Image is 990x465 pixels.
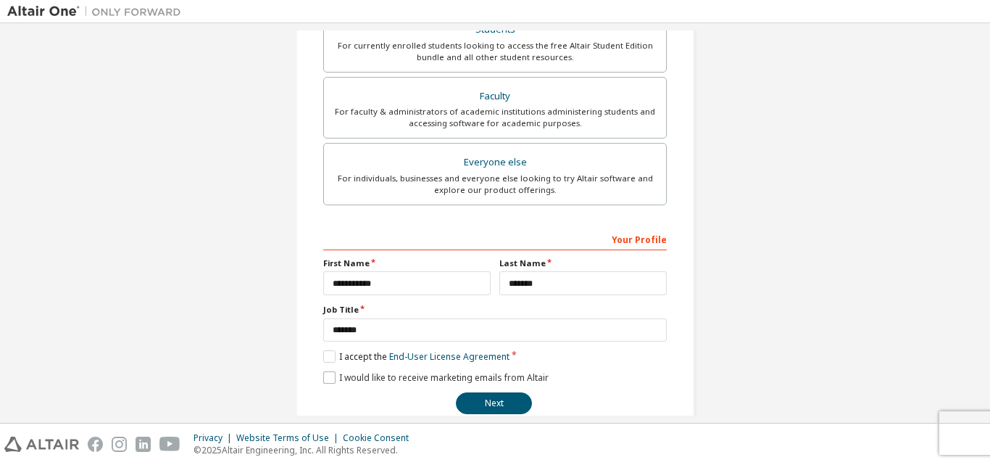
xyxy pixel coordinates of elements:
p: © 2025 Altair Engineering, Inc. All Rights Reserved. [194,444,417,456]
div: Your Profile [323,227,667,250]
img: instagram.svg [112,437,127,452]
img: Altair One [7,4,188,19]
label: First Name [323,258,491,269]
label: Job Title [323,304,667,316]
div: For faculty & administrators of academic institutions administering students and accessing softwa... [333,106,657,129]
div: Website Terms of Use [236,432,343,444]
img: youtube.svg [159,437,180,452]
div: Privacy [194,432,236,444]
img: altair_logo.svg [4,437,79,452]
div: Everyone else [333,152,657,173]
div: For individuals, businesses and everyone else looking to try Altair software and explore our prod... [333,173,657,196]
a: End-User License Agreement [389,350,509,363]
img: facebook.svg [88,437,103,452]
div: For currently enrolled students looking to access the free Altair Student Edition bundle and all ... [333,40,657,63]
button: Next [456,392,532,414]
label: Last Name [499,258,667,269]
div: Faculty [333,86,657,107]
div: Cookie Consent [343,432,417,444]
label: I would like to receive marketing emails from Altair [323,371,549,384]
label: I accept the [323,350,509,363]
img: linkedin.svg [136,437,151,452]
